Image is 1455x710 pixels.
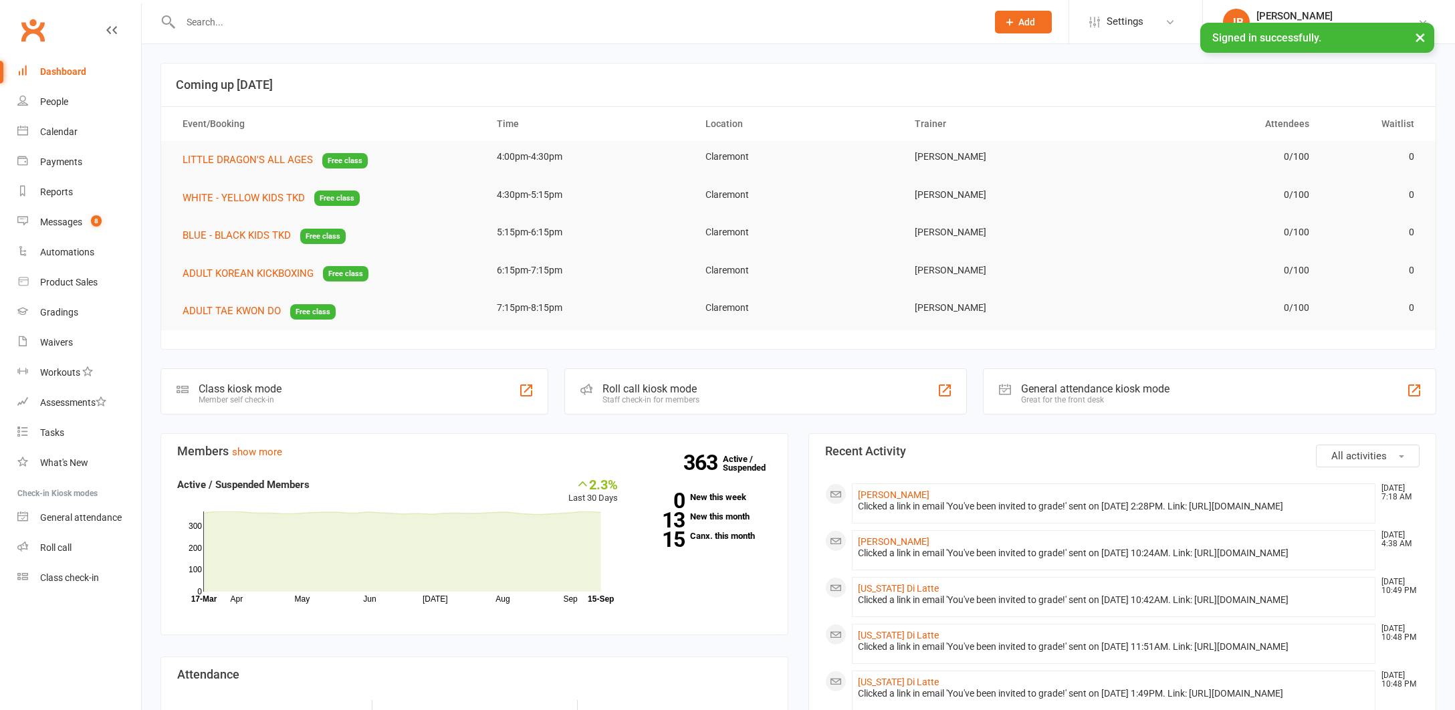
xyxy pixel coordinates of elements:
a: [PERSON_NAME] [858,536,929,547]
td: [PERSON_NAME] [903,141,1112,172]
a: Automations [17,237,141,267]
a: Waivers [17,328,141,358]
a: Clubworx [16,13,49,47]
a: [US_STATE] Di Latte [858,583,939,594]
th: Waitlist [1321,107,1426,141]
a: Reports [17,177,141,207]
td: [PERSON_NAME] [903,255,1112,286]
td: 0 [1321,141,1426,172]
div: Gradings [40,307,78,318]
a: What's New [17,448,141,478]
td: 0/100 [1112,292,1321,324]
div: Messages [40,217,82,227]
td: [PERSON_NAME] [903,217,1112,248]
a: Assessments [17,388,141,418]
div: Clicked a link in email 'You've been invited to grade!' sent on [DATE] 1:49PM. Link: [URL][DOMAIN... [858,688,1369,699]
th: Event/Booking [171,107,485,141]
span: ADULT KOREAN KICKBOXING [183,267,314,279]
div: [PERSON_NAME] [1256,10,1418,22]
div: Tasks [40,427,64,438]
td: 4:00pm-4:30pm [485,141,694,172]
a: Class kiosk mode [17,563,141,593]
span: Free class [314,191,360,206]
div: Reports [40,187,73,197]
div: Clicked a link in email 'You've been invited to grade!' sent on [DATE] 11:51AM. Link: [URL][DOMAI... [858,641,1369,653]
a: Messages 8 [17,207,141,237]
h3: Members [177,445,772,458]
button: BLUE - BLACK KIDS TKDFree class [183,227,346,244]
div: Workouts [40,367,80,378]
div: Great for the front desk [1021,395,1169,404]
td: 0 [1321,292,1426,324]
a: [US_STATE] Di Latte [858,677,939,687]
h3: Coming up [DATE] [176,78,1421,92]
td: [PERSON_NAME] [903,179,1112,211]
div: Class kiosk mode [199,382,282,395]
div: General attendance kiosk mode [1021,382,1169,395]
span: Settings [1107,7,1143,37]
div: ATI Martial Arts - [GEOGRAPHIC_DATA] [1256,22,1418,34]
a: Roll call [17,533,141,563]
a: 0New this week [638,493,772,501]
button: ADULT TAE KWON DOFree class [183,303,336,320]
button: WHITE - YELLOW KIDS TKDFree class [183,190,360,207]
div: Clicked a link in email 'You've been invited to grade!' sent on [DATE] 10:24AM. Link: [URL][DOMAI... [858,548,1369,559]
button: All activities [1316,445,1420,467]
a: show more [232,446,282,458]
td: 4:30pm-5:15pm [485,179,694,211]
td: 0 [1321,179,1426,211]
div: Staff check-in for members [602,395,699,404]
h3: Attendance [177,668,772,681]
td: 7:15pm-8:15pm [485,292,694,324]
button: LITTLE DRAGON'S ALL AGESFree class [183,152,368,168]
td: 0/100 [1112,255,1321,286]
div: Dashboard [40,66,86,77]
input: Search... [177,13,978,31]
button: Add [995,11,1052,33]
a: [US_STATE] Di Latte [858,630,939,640]
time: [DATE] 10:48 PM [1375,671,1419,689]
span: Free class [323,266,368,281]
button: ADULT KOREAN KICKBOXINGFree class [183,265,368,282]
time: [DATE] 4:38 AM [1375,531,1419,548]
div: Product Sales [40,277,98,287]
span: Free class [290,304,336,320]
time: [DATE] 7:18 AM [1375,484,1419,501]
h3: Recent Activity [825,445,1420,458]
div: Last 30 Days [568,477,618,505]
div: Waivers [40,337,73,348]
div: Class check-in [40,572,99,583]
div: Calendar [40,126,78,137]
strong: Active / Suspended Members [177,479,310,491]
td: Claremont [693,255,903,286]
th: Location [693,107,903,141]
div: JB [1223,9,1250,35]
td: 0 [1321,217,1426,248]
strong: 0 [638,491,685,511]
span: BLUE - BLACK KIDS TKD [183,229,291,241]
a: People [17,87,141,117]
strong: 13 [638,510,685,530]
td: Claremont [693,292,903,324]
a: Product Sales [17,267,141,298]
th: Trainer [903,107,1112,141]
div: Assessments [40,397,106,408]
span: 8 [91,215,102,227]
a: 363Active / Suspended [723,445,782,482]
span: Free class [322,153,368,168]
td: Claremont [693,179,903,211]
a: Calendar [17,117,141,147]
td: 0/100 [1112,217,1321,248]
a: Tasks [17,418,141,448]
td: 0/100 [1112,179,1321,211]
strong: 363 [683,453,723,473]
span: Free class [300,229,346,244]
a: Gradings [17,298,141,328]
th: Time [485,107,694,141]
div: Automations [40,247,94,257]
div: 2.3% [568,477,618,491]
th: Attendees [1112,107,1321,141]
div: Member self check-in [199,395,282,404]
div: Clicked a link in email 'You've been invited to grade!' sent on [DATE] 2:28PM. Link: [URL][DOMAIN... [858,501,1369,512]
a: General attendance kiosk mode [17,503,141,533]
